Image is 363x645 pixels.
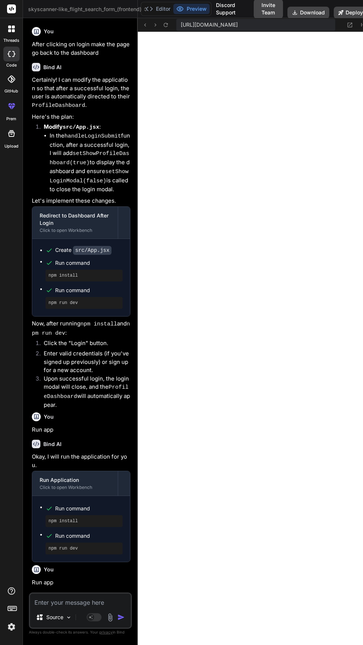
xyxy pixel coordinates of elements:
p: Run app [32,578,130,587]
div: Click to open Workbench [40,484,110,490]
li: : [38,123,130,194]
label: prem [6,116,16,122]
p: Run app [32,426,130,434]
code: npm install [80,321,117,327]
h6: You [44,413,54,421]
span: [URL][DOMAIN_NAME] [181,21,238,28]
code: npm run dev [32,321,130,337]
li: In the function, after a successful login, I will add to display the dashboard and ensure is call... [50,132,130,194]
p: Certainly! I can modify the application so that after a successful login, the user is automatical... [32,76,130,110]
li: Enter valid credentials (if you've signed up previously) or sign up for a new account. [38,349,130,375]
label: threads [3,37,19,44]
strong: Modify [44,123,99,130]
p: Always double-check its answers. Your in Bind [29,629,132,636]
span: privacy [99,630,113,634]
img: icon [117,614,125,621]
p: Here's the plan: [32,113,130,121]
span: Run command [55,532,123,540]
img: Pick Models [66,614,72,621]
li: Upon successful login, the login modal will close, and the will automatically appear. [38,375,130,409]
pre: npm install [49,518,120,524]
button: Preview [173,4,210,14]
span: Run command [55,287,123,294]
span: Run command [55,259,123,267]
div: Run Application [40,476,110,484]
p: Okay, I will run the application for you. [32,453,130,469]
span: Run command [55,505,123,512]
div: Create [55,246,111,254]
img: settings [5,621,18,633]
span: skyscanner-like_flight_search_form_(frontend) [28,6,148,13]
p: After clicking on login make the page go back to the dashboard [32,40,130,57]
h6: Bind AI [43,64,61,71]
img: attachment [106,613,114,622]
p: Now, after running and : [32,320,130,338]
h6: You [44,28,54,35]
li: Click the "Login" button. [38,339,130,349]
div: Redirect to Dashboard After Login [40,212,110,227]
code: ProfileDashboard [44,384,129,400]
p: Source [46,614,63,621]
label: GitHub [4,88,18,94]
label: code [6,62,17,68]
h6: You [44,566,54,573]
label: Upload [4,143,19,149]
code: ProfileDashboard [32,102,85,109]
button: Redirect to Dashboard After LoginClick to open Workbench [32,207,118,239]
pre: npm install [49,273,120,278]
h6: Bind AI [43,440,61,448]
code: src/App.jsx [63,124,99,131]
button: Download [287,7,329,18]
code: handleLoginSubmit [64,133,121,139]
pre: npm run dev [49,546,120,551]
button: Editor [143,4,173,14]
code: src/App.jsx [73,246,111,255]
pre: npm run dev [49,300,120,306]
code: setShowLoginModal(false) [50,169,129,184]
div: Click to open Workbench [40,227,110,233]
button: Run ApplicationClick to open Workbench [32,471,118,496]
p: Let's implement these changes. [32,197,130,205]
code: setShowProfileDashboard(true) [50,151,129,166]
